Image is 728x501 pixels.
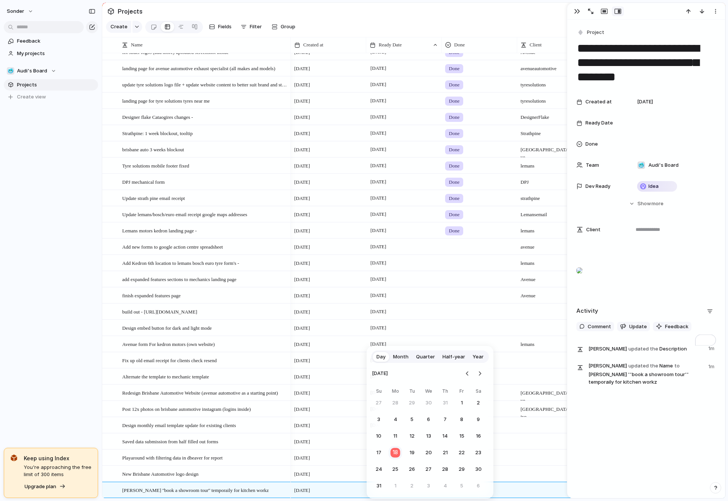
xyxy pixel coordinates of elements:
[472,463,485,476] button: Saturday, August 30th, 2025
[389,351,412,363] button: Month
[455,479,468,493] button: Friday, September 5th, 2025
[455,463,468,476] button: Friday, August 29th, 2025
[373,351,389,363] button: Day
[422,479,435,493] button: Wednesday, September 3rd, 2025
[438,479,452,493] button: Thursday, September 4th, 2025
[422,429,435,443] button: Wednesday, August 13th, 2025
[472,446,485,460] button: Saturday, August 23rd, 2025
[438,446,452,460] button: Thursday, August 21st, 2025
[389,388,402,396] th: Monday
[438,413,452,426] button: Thursday, August 7th, 2025
[389,429,402,443] button: Monday, August 11th, 2025
[372,446,386,460] button: Sunday, August 17th, 2025
[389,463,402,476] button: Monday, August 25th, 2025
[372,463,386,476] button: Sunday, August 24th, 2025
[376,353,386,361] span: Day
[422,388,435,396] th: Wednesday
[472,429,485,443] button: Saturday, August 16th, 2025
[405,413,419,426] button: Tuesday, August 5th, 2025
[372,479,386,493] button: Sunday, August 31st, 2025
[405,388,419,396] th: Tuesday
[372,429,386,443] button: Sunday, August 10th, 2025
[455,446,468,460] button: Friday, August 22nd, 2025
[472,396,485,410] button: Saturday, August 2nd, 2025
[455,396,468,410] button: Friday, August 1st, 2025
[405,446,419,460] button: Tuesday, August 19th, 2025
[438,463,452,476] button: Thursday, August 28th, 2025
[372,396,386,410] button: Sunday, July 27th, 2025
[372,388,485,493] table: August 2025
[422,446,435,460] button: Wednesday, August 20th, 2025
[416,353,435,361] span: Quarter
[439,351,469,363] button: Half-year
[405,463,419,476] button: Tuesday, August 26th, 2025
[405,429,419,443] button: Tuesday, August 12th, 2025
[389,396,402,410] button: Monday, July 28th, 2025
[472,413,485,426] button: Saturday, August 9th, 2025
[462,368,473,379] button: Go to the Previous Month
[389,413,402,426] button: Monday, August 4th, 2025
[472,479,485,493] button: Saturday, September 6th, 2025
[475,368,485,379] button: Go to the Next Month
[442,353,465,361] span: Half-year
[438,396,452,410] button: Thursday, July 31st, 2025
[372,413,386,426] button: Sunday, August 3rd, 2025
[405,479,419,493] button: Tuesday, September 2nd, 2025
[473,353,484,361] span: Year
[412,351,439,363] button: Quarter
[372,388,386,396] th: Sunday
[422,396,435,410] button: Wednesday, July 30th, 2025
[372,365,388,382] span: [DATE]
[455,388,468,396] th: Friday
[388,446,403,460] button: Today, Monday, August 18th, 2025
[455,429,468,443] button: Friday, August 15th, 2025
[472,388,485,396] th: Saturday
[438,388,452,396] th: Thursday
[455,413,468,426] button: Friday, August 8th, 2025
[389,479,402,493] button: Monday, September 1st, 2025
[405,396,419,410] button: Tuesday, July 29th, 2025
[438,429,452,443] button: Thursday, August 14th, 2025
[469,351,487,363] button: Year
[422,463,435,476] button: Wednesday, August 27th, 2025
[393,353,409,361] span: Month
[422,413,435,426] button: Wednesday, August 6th, 2025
